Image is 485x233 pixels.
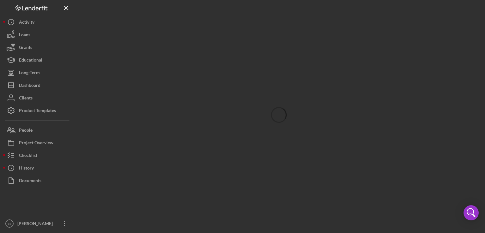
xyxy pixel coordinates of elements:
button: People [3,124,73,136]
div: [PERSON_NAME] [16,217,57,231]
div: People [19,124,33,138]
div: Checklist [19,149,37,163]
button: Project Overview [3,136,73,149]
button: Grants [3,41,73,54]
text: YB [8,222,12,225]
div: Activity [19,16,34,30]
button: YB[PERSON_NAME] [3,217,73,230]
button: Activity [3,16,73,28]
button: Product Templates [3,104,73,117]
button: Checklist [3,149,73,162]
div: Product Templates [19,104,56,118]
div: Long-Term [19,66,40,81]
button: Dashboard [3,79,73,92]
div: Grants [19,41,32,55]
div: Dashboard [19,79,40,93]
button: Documents [3,174,73,187]
button: Educational [3,54,73,66]
div: Open Intercom Messenger [464,205,479,220]
button: Long-Term [3,66,73,79]
div: Documents [19,174,41,188]
div: Project Overview [19,136,53,151]
div: Clients [19,92,33,106]
div: Educational [19,54,42,68]
div: History [19,162,34,176]
button: History [3,162,73,174]
button: Clients [3,92,73,104]
button: Loans [3,28,73,41]
div: Loans [19,28,30,43]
